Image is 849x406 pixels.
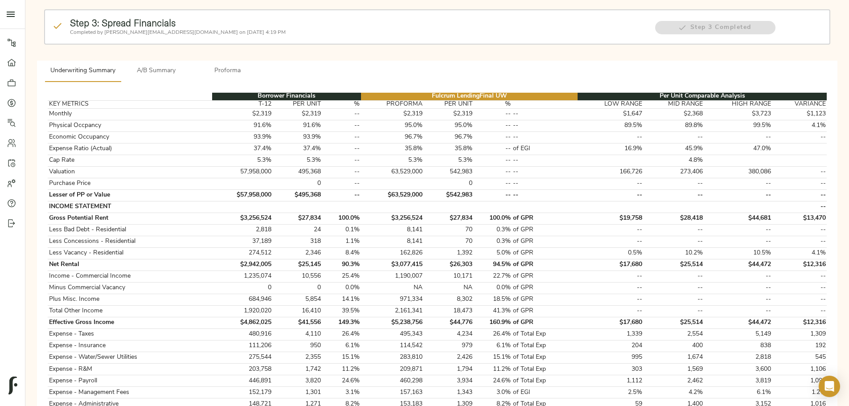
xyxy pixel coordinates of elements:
[644,317,704,328] td: $25,514
[273,340,322,352] td: 950
[473,100,512,108] th: %
[424,236,473,247] td: 70
[322,317,361,328] td: 149.3%
[512,282,578,294] td: of GPR
[424,305,473,317] td: 18,473
[48,271,212,282] td: Income - Commercial Income
[322,143,361,155] td: --
[512,294,578,305] td: of GPR
[704,259,772,271] td: $44,472
[644,100,704,108] th: MID RANGE
[772,178,827,189] td: --
[512,375,578,387] td: of Total Exp
[273,375,322,387] td: 3,820
[578,282,643,294] td: --
[772,166,827,178] td: --
[322,155,361,166] td: --
[361,375,424,387] td: 460,298
[48,387,212,398] td: Expense - Management Fees
[48,166,212,178] td: Valuation
[361,189,424,201] td: $63,529,000
[424,178,473,189] td: 0
[473,352,512,363] td: 15.1%
[212,247,273,259] td: 274,512
[772,328,827,340] td: 1,309
[578,375,643,387] td: 1,112
[361,294,424,305] td: 971,334
[772,131,827,143] td: --
[772,364,827,375] td: 1,106
[772,213,827,224] td: $13,470
[473,375,512,387] td: 24.6%
[772,352,827,363] td: 545
[424,189,473,201] td: $542,983
[212,108,273,120] td: $2,319
[48,108,212,120] td: Monthly
[48,317,212,328] td: Effective Gross Income
[772,120,827,131] td: 4.1%
[644,375,704,387] td: 2,462
[322,120,361,131] td: --
[473,108,512,120] td: --
[578,213,643,224] td: $19,758
[322,352,361,363] td: 15.1%
[322,224,361,236] td: 0.1%
[273,282,322,294] td: 0
[704,100,772,108] th: HIGH RANGE
[772,375,827,387] td: 1,093
[361,259,424,271] td: $3,077,415
[473,166,512,178] td: --
[273,213,322,224] td: $27,834
[361,247,424,259] td: 162,826
[578,317,643,328] td: $17,680
[361,108,424,120] td: $2,319
[704,143,772,155] td: 47.0%
[473,340,512,352] td: 6.1%
[704,352,772,363] td: 2,818
[322,178,361,189] td: --
[273,387,322,398] td: 1,301
[273,178,322,189] td: 0
[644,155,704,166] td: 4.8%
[644,108,704,120] td: $2,368
[322,189,361,201] td: --
[361,317,424,328] td: $5,238,756
[322,131,361,143] td: --
[273,224,322,236] td: 24
[473,294,512,305] td: 18.5%
[512,131,578,143] td: --
[48,100,212,108] th: KEY METRICS
[473,259,512,271] td: 94.5%
[361,305,424,317] td: 2,161,341
[322,259,361,271] td: 90.3%
[273,364,322,375] td: 1,742
[424,213,473,224] td: $27,834
[424,364,473,375] td: 1,794
[512,271,578,282] td: of GPR
[578,340,643,352] td: 204
[212,166,273,178] td: 57,958,000
[512,213,578,224] td: of GPR
[273,100,322,108] th: PER UNIT
[273,189,322,201] td: $495,368
[424,328,473,340] td: 4,234
[644,294,704,305] td: --
[704,189,772,201] td: --
[212,352,273,363] td: 275,544
[212,387,273,398] td: 152,179
[48,120,212,131] td: Physical Occpancy
[212,100,273,108] th: T-12
[473,213,512,224] td: 100.0%
[578,93,827,101] th: Per Unit Comparable Analysis
[361,155,424,166] td: 5.3%
[212,259,273,271] td: $2,942,005
[704,247,772,259] td: 10.5%
[322,108,361,120] td: --
[212,271,273,282] td: 1,235,074
[424,166,473,178] td: 542,983
[273,352,322,363] td: 2,355
[473,247,512,259] td: 5.0%
[512,143,578,155] td: of EGI
[212,120,273,131] td: 91.6%
[48,143,212,155] td: Expense Ratio (Actual)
